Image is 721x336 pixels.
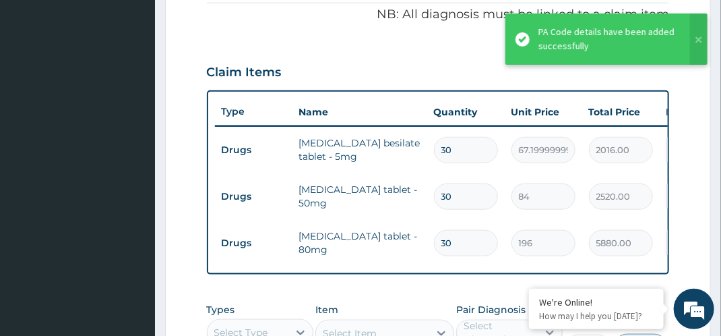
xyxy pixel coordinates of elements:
img: d_794563401_company_1708531726252_794563401 [25,67,55,101]
th: Name [292,99,427,125]
div: PA Code details have been added successfully [538,25,677,53]
th: Type [215,99,292,124]
div: Minimize live chat window [221,7,253,39]
label: Item [315,303,338,316]
p: How may I help you today? [539,310,654,322]
div: Chat with us now [70,76,226,93]
td: Drugs [215,231,292,256]
td: [MEDICAL_DATA] besilate tablet - 5mg [292,130,427,170]
label: Types [207,304,235,316]
th: Unit Price [505,99,582,125]
td: Drugs [215,184,292,209]
span: We're online! [78,89,186,225]
textarea: Type your message and hit 'Enter' [7,206,257,254]
td: [MEDICAL_DATA] tablet - 80mg [292,223,427,263]
label: Pair Diagnosis [456,303,526,316]
td: [MEDICAL_DATA] tablet - 50mg [292,176,427,217]
p: NB: All diagnosis must be linked to a claim item [207,6,670,24]
h3: Claim Items [207,65,282,80]
div: We're Online! [539,296,654,308]
th: Total Price [582,99,660,125]
td: Drugs [215,138,292,163]
th: Quantity [427,99,505,125]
